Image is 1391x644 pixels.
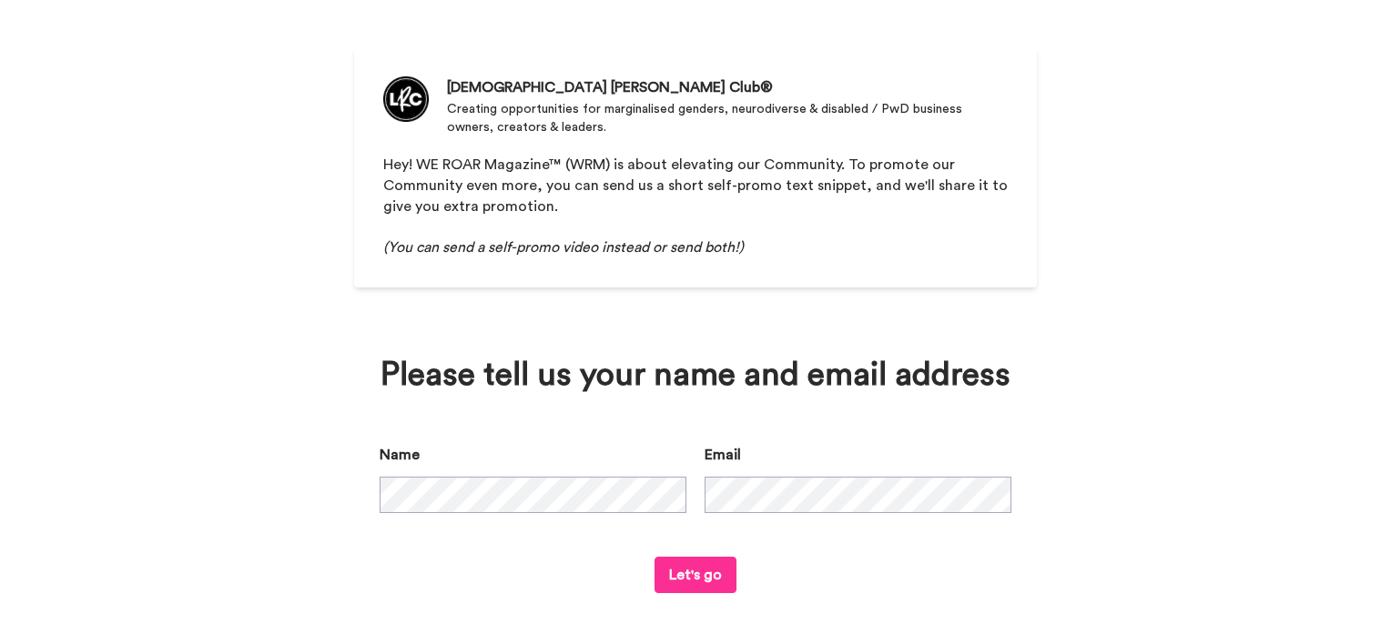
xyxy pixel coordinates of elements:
div: [DEMOGRAPHIC_DATA] [PERSON_NAME] Club® [447,76,1008,98]
button: Let's go [655,557,736,593]
img: Creating opportunities for marginalised genders, neurodiverse & disabled / PwD business owners, c... [383,76,429,122]
label: Email [705,444,741,466]
div: Please tell us your name and email address [380,357,1011,393]
span: Hey! WE ROAR Magazine™ (WRM) is about elevating our Community. To promote our Community even more... [383,157,1011,214]
div: Creating opportunities for marginalised genders, neurodiverse & disabled / PwD business owners, c... [447,100,1008,136]
span: (You can send a self-promo video instead or send both!) [383,240,744,255]
label: Name [380,444,420,466]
